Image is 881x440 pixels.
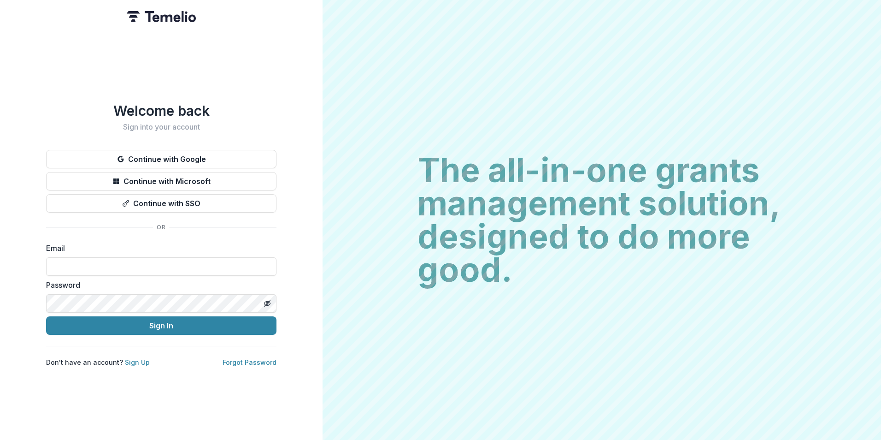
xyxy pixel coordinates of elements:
button: Toggle password visibility [260,296,275,311]
button: Continue with Google [46,150,276,168]
h2: Sign into your account [46,123,276,131]
a: Forgot Password [223,358,276,366]
button: Continue with SSO [46,194,276,213]
button: Sign In [46,316,276,335]
p: Don't have an account? [46,357,150,367]
label: Email [46,243,271,254]
label: Password [46,279,271,291]
button: Continue with Microsoft [46,172,276,190]
h1: Welcome back [46,102,276,119]
a: Sign Up [125,358,150,366]
img: Temelio [127,11,196,22]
